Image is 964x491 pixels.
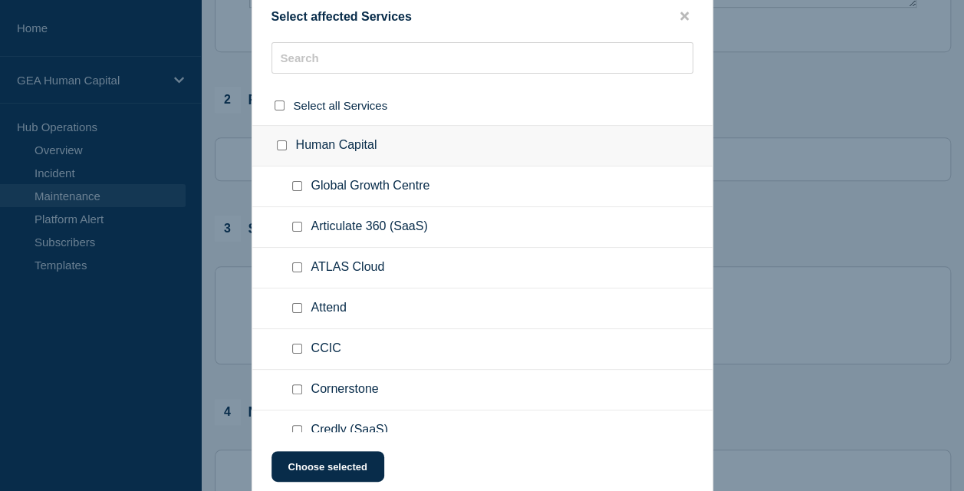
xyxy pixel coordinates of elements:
span: CCIC [311,341,341,357]
span: ATLAS Cloud [311,260,385,275]
input: CCIC checkbox [292,344,302,354]
button: close button [676,9,693,24]
div: Human Capital [252,125,712,166]
span: Select all Services [294,99,388,112]
input: Attend checkbox [292,303,302,313]
input: Credly (SaaS) checkbox [292,425,302,435]
input: Human Capital checkbox [277,140,287,150]
span: Global Growth Centre [311,179,430,194]
input: Articulate 360 (SaaS) checkbox [292,222,302,232]
span: Articulate 360 (SaaS) [311,219,428,235]
div: Select affected Services [252,9,712,24]
span: Cornerstone [311,382,379,397]
input: Cornerstone checkbox [292,384,302,394]
input: select all checkbox [275,101,285,110]
input: ATLAS Cloud checkbox [292,262,302,272]
span: Attend [311,301,347,316]
span: Credly (SaaS) [311,423,388,438]
button: Choose selected [271,451,384,482]
input: Global Growth Centre checkbox [292,181,302,191]
input: Search [271,42,693,74]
